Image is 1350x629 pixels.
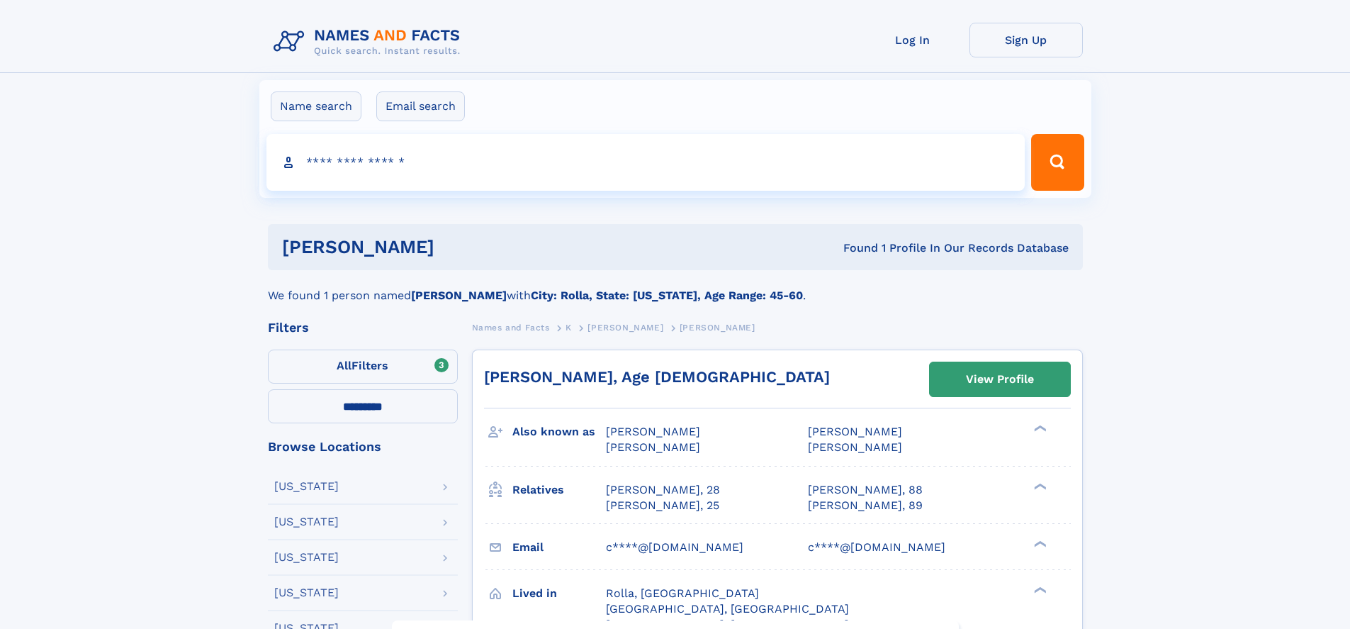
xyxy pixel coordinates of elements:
[856,23,969,57] a: Log In
[1031,134,1084,191] button: Search Button
[512,581,606,606] h3: Lived in
[680,323,755,333] span: [PERSON_NAME]
[966,363,1034,396] div: View Profile
[282,238,639,256] h1: [PERSON_NAME]
[472,318,550,336] a: Names and Facts
[606,602,849,616] span: [GEOGRAPHIC_DATA], [GEOGRAPHIC_DATA]
[606,586,759,600] span: Rolla, [GEOGRAPHIC_DATA]
[274,516,339,528] div: [US_STATE]
[274,552,339,563] div: [US_STATE]
[512,420,606,444] h3: Also known as
[587,323,663,333] span: [PERSON_NAME]
[606,440,700,454] span: [PERSON_NAME]
[512,478,606,502] h3: Relatives
[1030,539,1047,548] div: ❯
[606,482,720,498] a: [PERSON_NAME], 28
[411,289,507,302] b: [PERSON_NAME]
[808,498,923,513] a: [PERSON_NAME], 89
[566,323,572,333] span: K
[268,321,458,334] div: Filters
[639,240,1069,256] div: Found 1 Profile In Our Records Database
[1030,424,1047,433] div: ❯
[376,91,465,121] label: Email search
[531,289,803,302] b: City: Rolla, State: [US_STATE], Age Range: 45-60
[930,362,1070,396] a: View Profile
[969,23,1083,57] a: Sign Up
[808,440,902,454] span: [PERSON_NAME]
[268,350,458,384] label: Filters
[566,318,572,336] a: K
[606,425,700,438] span: [PERSON_NAME]
[1030,585,1047,594] div: ❯
[274,481,339,492] div: [US_STATE]
[266,134,1025,191] input: search input
[808,425,902,438] span: [PERSON_NAME]
[1030,482,1047,491] div: ❯
[808,482,923,498] a: [PERSON_NAME], 88
[271,91,361,121] label: Name search
[268,440,458,453] div: Browse Locations
[606,498,719,513] a: [PERSON_NAME], 25
[268,23,472,61] img: Logo Names and Facts
[484,368,830,386] a: [PERSON_NAME], Age [DEMOGRAPHIC_DATA]
[274,587,339,599] div: [US_STATE]
[337,359,351,372] span: All
[512,535,606,560] h3: Email
[587,318,663,336] a: [PERSON_NAME]
[268,270,1083,304] div: We found 1 person named with .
